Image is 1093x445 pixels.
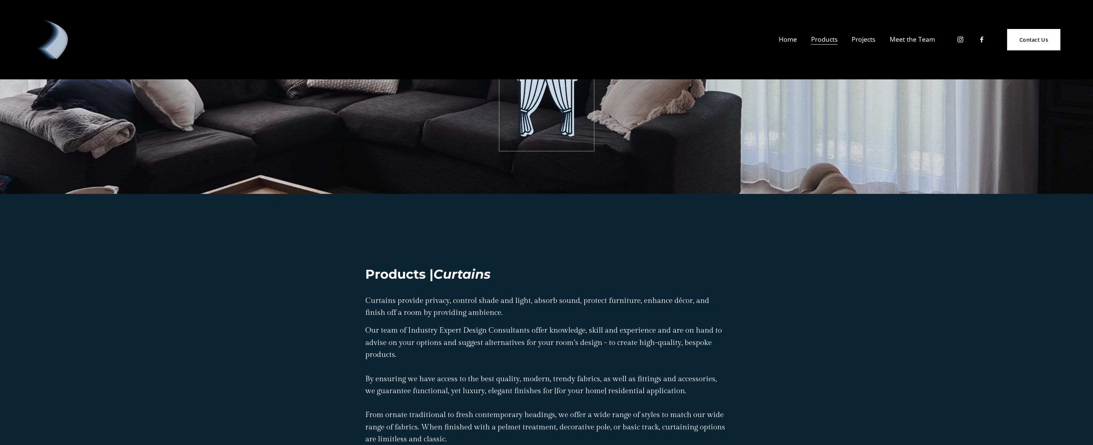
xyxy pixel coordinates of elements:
a: Instagram [957,36,964,43]
a: folder dropdown [811,33,838,46]
a: Facebook [978,36,985,43]
p: Curtains provide privacy, control shade and light, absorb sound, protect furniture, enhance décor... [365,295,728,319]
p: Our team of Industry Expert Design Consultants offer knowledge, skill and experience and are on h... [365,324,728,445]
a: Home [779,33,797,46]
a: Projects [852,33,875,46]
a: Contact Us [1007,29,1060,50]
h2: Products | [365,266,728,283]
a: Meet the Team [890,33,935,46]
em: Curtains [433,266,491,282]
span: Products [811,34,838,45]
img: Debonair | Curtains, Blinds, Shutters &amp; Awnings [33,20,72,59]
